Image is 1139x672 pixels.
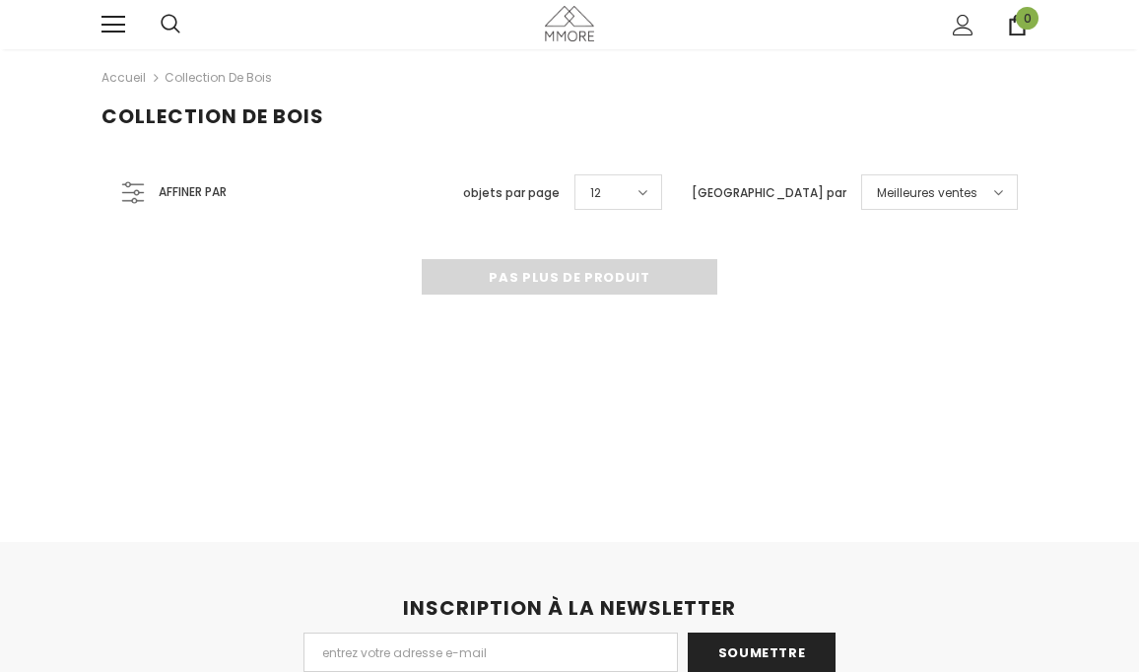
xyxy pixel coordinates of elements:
[692,183,846,203] label: [GEOGRAPHIC_DATA] par
[303,633,678,672] input: Email Address
[877,183,977,203] span: Meilleures ventes
[101,102,324,130] span: Collection de bois
[1016,7,1038,30] span: 0
[590,183,601,203] span: 12
[545,6,594,40] img: Cas MMORE
[101,66,146,90] a: Accueil
[159,181,227,203] span: Affiner par
[688,633,836,672] input: Soumettre
[403,594,736,622] span: INSCRIPTION À LA NEWSLETTER
[165,69,272,86] a: Collection de bois
[1007,15,1028,35] a: 0
[463,183,560,203] label: objets par page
